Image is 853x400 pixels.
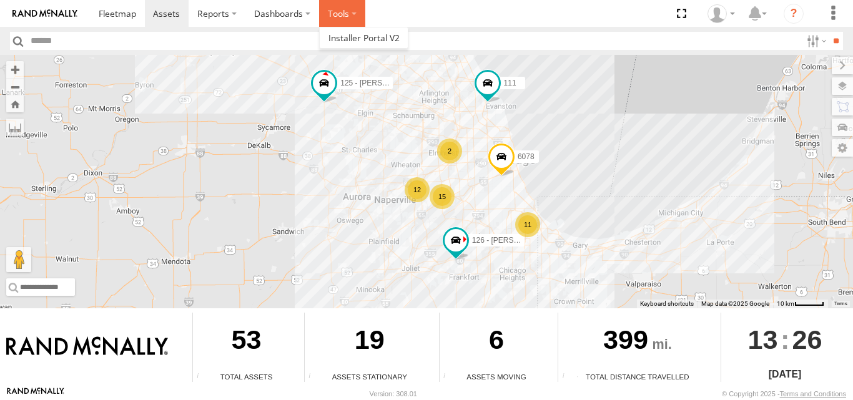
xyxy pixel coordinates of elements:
[780,390,846,398] a: Terms and Conditions
[721,367,848,382] div: [DATE]
[305,373,323,382] div: Total number of assets current stationary.
[834,301,847,306] a: Terms (opens in new tab)
[6,247,31,272] button: Drag Pegman onto the map to open Street View
[440,373,458,382] div: Total number of assets current in transit.
[12,9,77,18] img: rand-logo.svg
[472,236,553,245] span: 126 - [PERSON_NAME]
[6,336,168,358] img: Rand McNally
[558,313,716,371] div: 399
[784,4,804,24] i: ?
[305,371,434,382] div: Assets Stationary
[832,139,853,157] label: Map Settings
[748,313,778,366] span: 13
[802,32,829,50] label: Search Filter Options
[430,184,455,209] div: 15
[721,313,848,366] div: :
[405,177,430,202] div: 12
[558,371,716,382] div: Total Distance Travelled
[437,139,462,163] div: 2
[440,371,554,382] div: Assets Moving
[558,373,577,382] div: Total distance travelled by all assets within specified date range and applied filters
[773,300,828,308] button: Map Scale: 10 km per 44 pixels
[193,313,300,371] div: 53
[701,300,769,307] span: Map data ©2025 Google
[792,313,822,366] span: 26
[370,390,417,398] div: Version: 308.01
[515,212,540,237] div: 11
[640,300,694,308] button: Keyboard shortcuts
[703,4,739,23] div: Ed Pruneda
[7,388,64,400] a: Visit our Website
[6,61,24,78] button: Zoom in
[193,373,212,382] div: Total number of Enabled Assets
[193,371,300,382] div: Total Assets
[518,152,535,161] span: 6078
[504,79,516,88] span: 111
[6,95,24,112] button: Zoom Home
[440,313,554,371] div: 6
[340,79,421,87] span: 125 - [PERSON_NAME]
[722,390,846,398] div: © Copyright 2025 -
[6,78,24,95] button: Zoom out
[305,313,434,371] div: 19
[777,300,794,307] span: 10 km
[6,119,24,136] label: Measure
